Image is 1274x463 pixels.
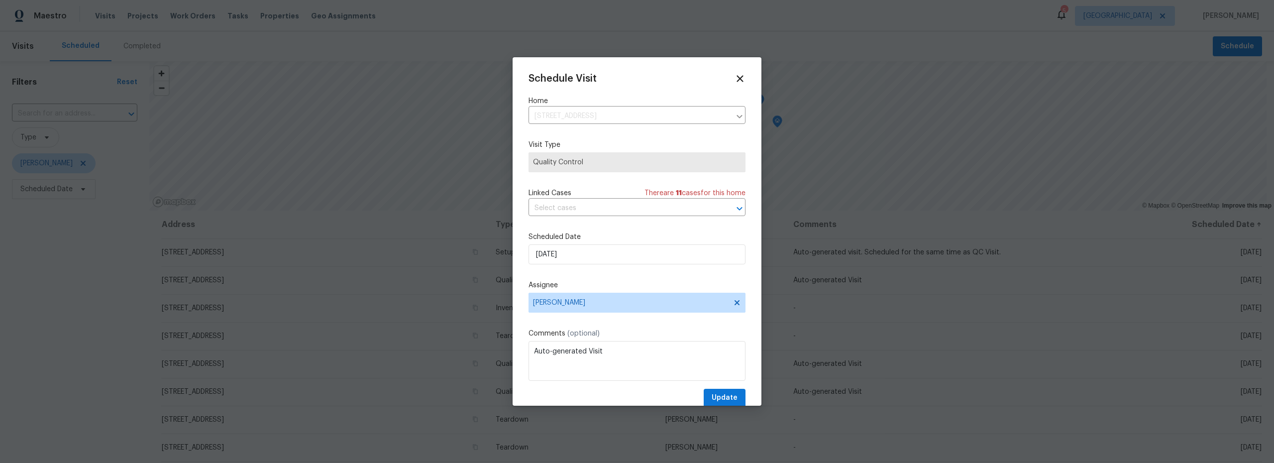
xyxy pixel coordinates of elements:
[529,201,718,216] input: Select cases
[529,280,745,290] label: Assignee
[529,244,745,264] input: M/D/YYYY
[644,188,745,198] span: There are case s for this home
[712,392,738,404] span: Update
[676,190,682,197] span: 11
[533,299,728,307] span: [PERSON_NAME]
[567,330,600,337] span: (optional)
[529,140,745,150] label: Visit Type
[704,389,745,407] button: Update
[529,96,745,106] label: Home
[529,329,745,339] label: Comments
[735,73,745,84] span: Close
[529,188,571,198] span: Linked Cases
[533,157,741,167] span: Quality Control
[529,341,745,381] textarea: Auto-generated Visit
[733,202,746,216] button: Open
[529,232,745,242] label: Scheduled Date
[529,74,597,84] span: Schedule Visit
[529,109,731,124] input: Enter in an address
